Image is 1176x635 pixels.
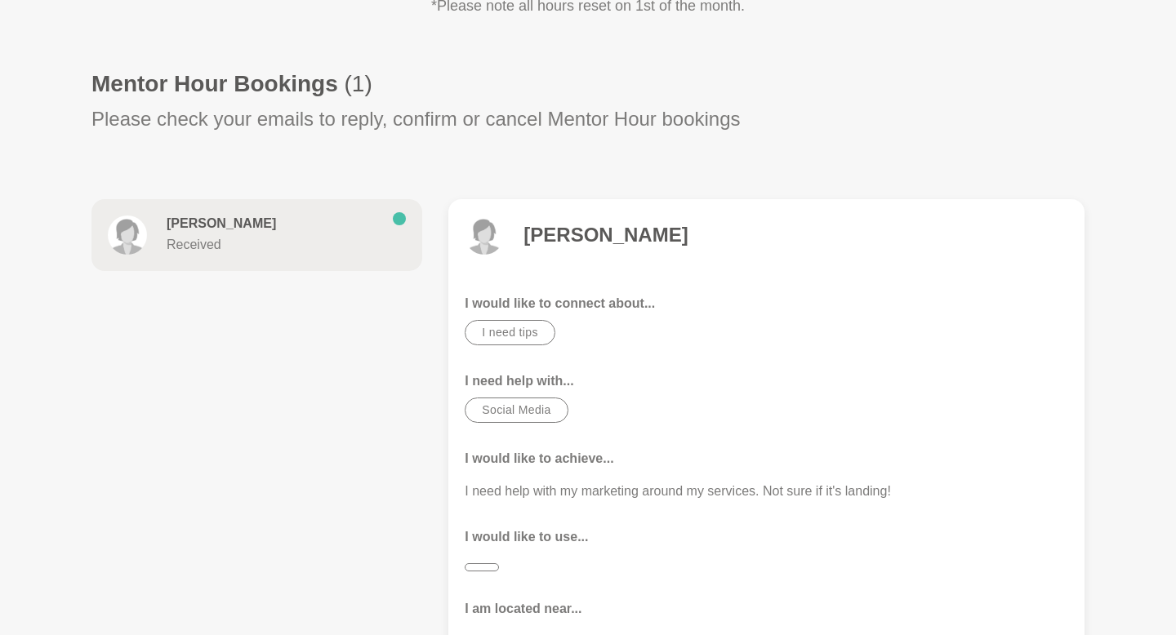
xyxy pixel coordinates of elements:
p: I am located near... [465,599,1068,619]
h6: [PERSON_NAME] [167,215,380,232]
p: I would like to use... [465,527,1068,547]
p: I need help with... [465,371,1068,391]
h4: [PERSON_NAME] [523,223,688,247]
p: I would like to achieve... [465,449,1068,468]
p: I need help with my marketing around my services. Not sure if it's landing! [465,482,1068,501]
p: Received [167,235,380,255]
h1: Mentor Hour Bookings [91,69,372,98]
span: (1) [345,71,372,96]
p: Please check your emails to reply, confirm or cancel Mentor Hour bookings [91,104,741,134]
p: I would like to connect about... [465,294,1068,313]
